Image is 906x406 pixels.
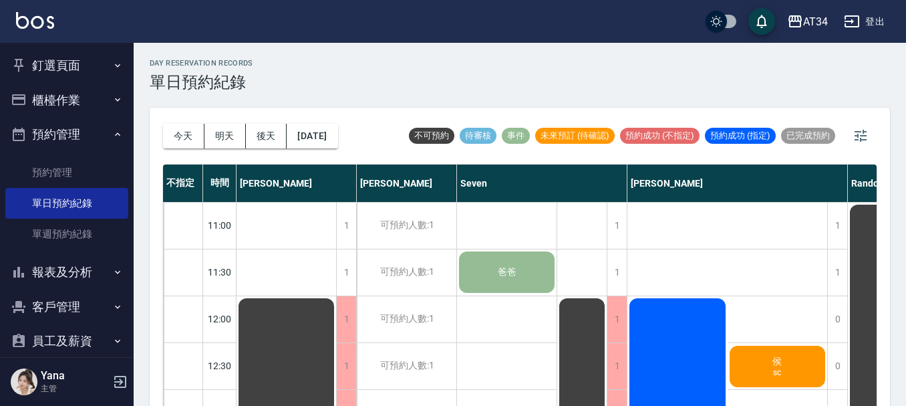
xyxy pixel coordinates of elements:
button: 今天 [163,124,204,148]
div: 可預約人數:1 [357,296,456,342]
span: 預約成功 (不指定) [620,130,700,142]
button: 後天 [246,124,287,148]
span: 爸爸 [495,266,519,278]
div: [PERSON_NAME] [237,165,357,202]
button: 客戶管理 [5,290,128,324]
p: 主管 [41,383,109,395]
button: 登出 [839,9,890,34]
button: AT34 [782,8,833,35]
span: 侯 [770,356,784,368]
img: Logo [16,12,54,29]
img: Person [11,369,37,395]
div: 1 [607,249,627,296]
h3: 單日預約紀錄 [150,73,253,92]
div: 1 [607,203,627,249]
button: 員工及薪資 [5,324,128,359]
button: 櫃檯作業 [5,83,128,118]
div: 可預約人數:1 [357,249,456,296]
span: 已完成預約 [781,130,835,142]
button: 預約管理 [5,117,128,152]
div: 1 [607,343,627,389]
div: 1 [607,296,627,342]
div: 11:00 [203,202,237,249]
div: AT34 [803,13,828,30]
button: 明天 [204,124,246,148]
div: 11:30 [203,249,237,296]
a: 單日預約紀錄 [5,188,128,219]
div: 1 [336,203,356,249]
div: 可預約人數:1 [357,203,456,249]
div: 1 [336,249,356,296]
a: 單週預約紀錄 [5,219,128,249]
span: 待審核 [460,130,496,142]
div: Seven [457,165,627,202]
div: 1 [827,249,847,296]
div: 時間 [203,165,237,202]
span: sc [770,368,784,377]
h2: day Reservation records [150,59,253,68]
button: save [748,8,775,35]
div: 12:00 [203,296,237,342]
button: 報表及分析 [5,255,128,290]
div: 1 [336,296,356,342]
span: 不可預約 [409,130,454,142]
div: 0 [827,296,847,342]
div: 0 [827,343,847,389]
span: 事件 [502,130,530,142]
div: 不指定 [163,165,203,202]
button: [DATE] [287,124,337,148]
a: 預約管理 [5,157,128,188]
div: 1 [336,343,356,389]
div: [PERSON_NAME] [357,165,457,202]
button: 釘選頁面 [5,48,128,83]
span: 預約成功 (指定) [705,130,776,142]
div: [PERSON_NAME] [627,165,848,202]
h5: Yana [41,369,109,383]
div: 1 [827,203,847,249]
span: 未來預訂 (待確認) [535,130,615,142]
div: 可預約人數:1 [357,343,456,389]
div: 12:30 [203,342,237,389]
